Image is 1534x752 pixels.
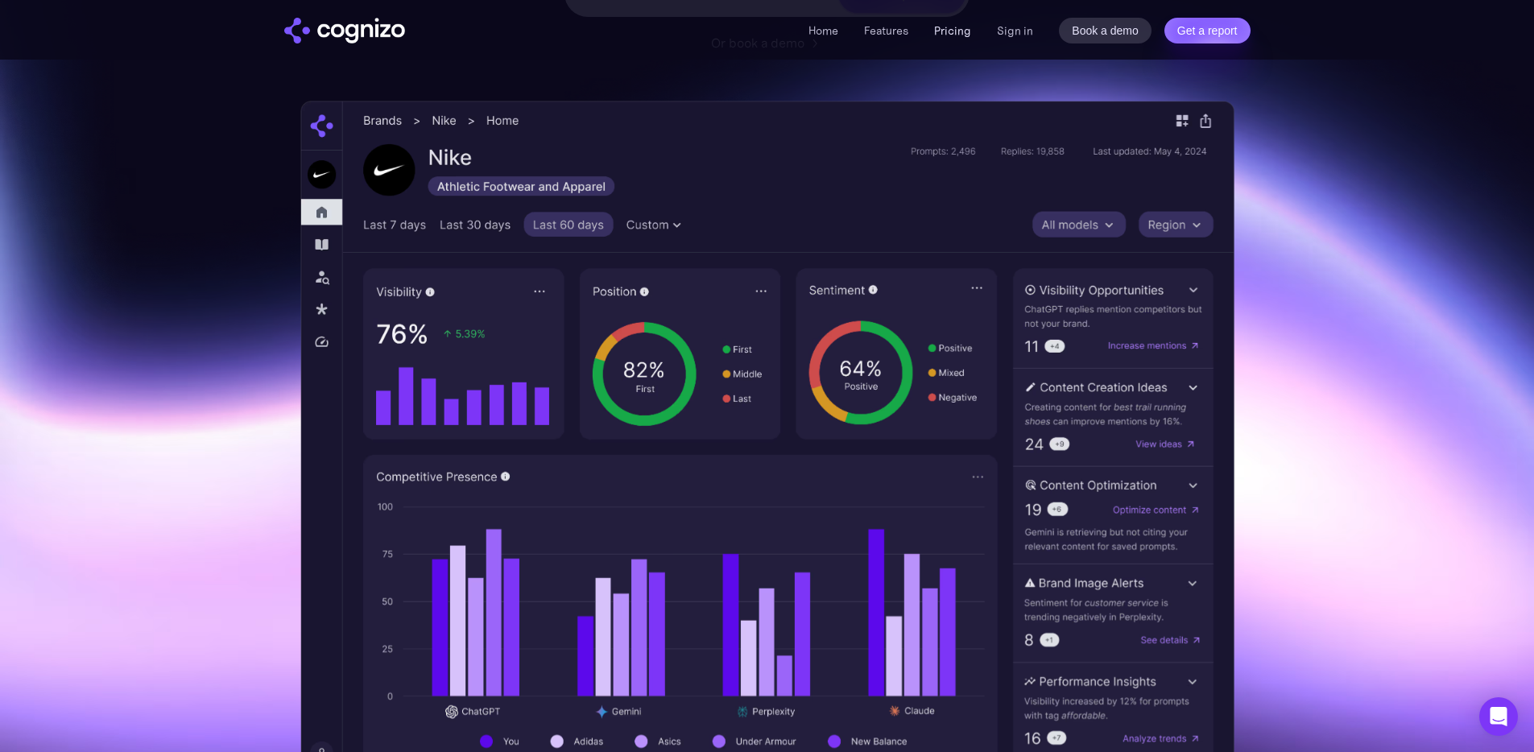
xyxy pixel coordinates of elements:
[997,21,1033,40] a: Sign in
[284,18,405,43] a: home
[284,18,405,43] img: cognizo logo
[1479,697,1518,736] div: Open Intercom Messenger
[808,23,838,38] a: Home
[1164,18,1251,43] a: Get a report
[934,23,971,38] a: Pricing
[1059,18,1152,43] a: Book a demo
[864,23,908,38] a: Features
